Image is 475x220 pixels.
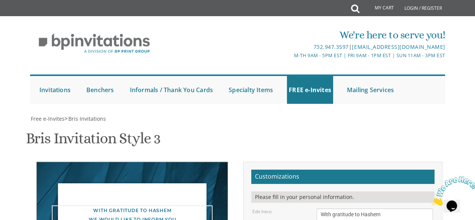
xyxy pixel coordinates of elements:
[287,76,333,104] a: FREE e-Invites
[26,130,160,152] h1: Bris Invitation Style 3
[359,1,399,16] a: My Cart
[65,115,106,122] span: >
[38,76,72,104] a: Invitations
[345,76,396,104] a: Mailing Services
[3,3,50,33] img: Chat attention grabber
[251,191,434,203] div: Please fill in your personal information.
[169,27,445,42] div: We're here to serve you!
[68,115,106,122] a: Bris Invitations
[31,115,65,122] span: Free e-Invites
[252,208,272,215] label: Edit Intro:
[169,52,445,59] div: M-Th 9am - 5pm EST | Fri 9am - 1pm EST | Sun 11am - 3pm EST
[30,115,65,122] a: Free e-Invites
[227,76,275,104] a: Specialty Items
[84,76,116,104] a: Benchers
[251,170,434,184] h2: Customizations
[169,42,445,52] div: |
[314,43,349,50] a: 732.947.3597
[352,43,445,50] a: [EMAIL_ADDRESS][DOMAIN_NAME]
[30,28,159,59] img: BP Invitation Loft
[428,173,475,209] iframe: chat widget
[128,76,215,104] a: Informals / Thank You Cards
